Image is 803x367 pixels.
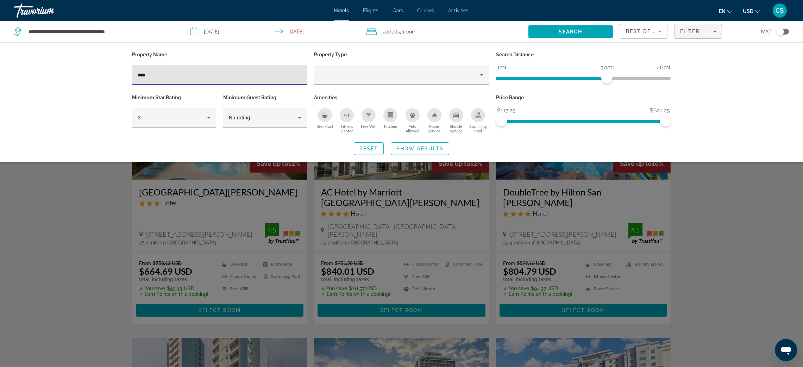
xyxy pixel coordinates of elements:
span: 2 [383,27,400,37]
span: Pets Allowed [401,124,423,133]
button: Kitchen [379,108,401,133]
span: Kitchen [384,124,397,129]
button: Shuttle Service [445,108,467,133]
span: ngx-slider [601,72,613,83]
span: Filter [680,29,700,34]
button: User Menu [771,3,789,18]
button: Pets Allowed [401,108,423,133]
span: $117.25 [496,105,516,116]
p: Minimum Star Rating [132,93,216,102]
span: Reset [359,146,378,151]
span: Map [761,27,772,37]
span: No rating [229,115,250,120]
p: Property Type [314,50,489,60]
p: Amenities [314,93,489,102]
button: Fitness Center [336,108,358,133]
span: Room [404,29,416,35]
button: Filters [675,24,722,39]
span: CS [776,7,784,14]
button: Reset [354,142,384,155]
span: Swimming Pool [467,124,489,133]
span: Search [559,29,583,35]
button: Free Wifi [358,108,379,133]
span: Room Service [424,124,445,133]
p: Price Range [496,93,671,102]
span: Breakfast [316,124,333,129]
span: Free Wifi [361,124,376,129]
ngx-slider: ngx-slider [496,77,671,79]
span: ngx-slider-max [660,115,671,126]
mat-select: Sort by [626,27,661,36]
span: 1mi [496,62,507,73]
span: Shuttle Service [445,124,467,133]
p: Minimum Guest Rating [223,93,307,102]
button: Select check in and out date [183,21,359,42]
button: Search [528,25,613,38]
button: Change currency [743,6,760,16]
a: Travorium [14,1,84,20]
span: Show Results [396,146,444,151]
span: Best Deals [626,29,663,34]
span: 46mi [656,62,671,73]
a: Cruises [418,8,434,13]
a: Flights [363,8,379,13]
span: , 1 [400,27,416,37]
span: en [719,8,726,14]
span: Fitness Center [336,124,358,133]
button: Room Service [424,108,445,133]
span: 30mi [600,62,615,73]
span: ngx-slider [496,115,507,126]
a: Activities [448,8,469,13]
button: Swimming Pool [467,108,489,133]
input: Search hotel destination [28,26,172,37]
p: Search Distance [496,50,671,60]
iframe: Button to launch messaging window [775,339,797,361]
span: Adults [385,29,400,35]
a: Cars [393,8,403,13]
button: Travelers: 2 adults, 0 children [359,21,528,42]
div: Hotel Filters [129,50,675,135]
button: Show Results [391,142,449,155]
span: USD [743,8,753,14]
a: Hotels [334,8,349,13]
p: Property Name [132,50,307,60]
button: Change language [719,6,732,16]
ngx-slider: ngx-slider [496,120,671,122]
button: Breakfast [314,108,336,133]
span: $624.25 [649,105,671,116]
mat-select: Property type [320,70,483,79]
button: Toggle map [772,29,789,35]
span: 3 [138,115,141,120]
